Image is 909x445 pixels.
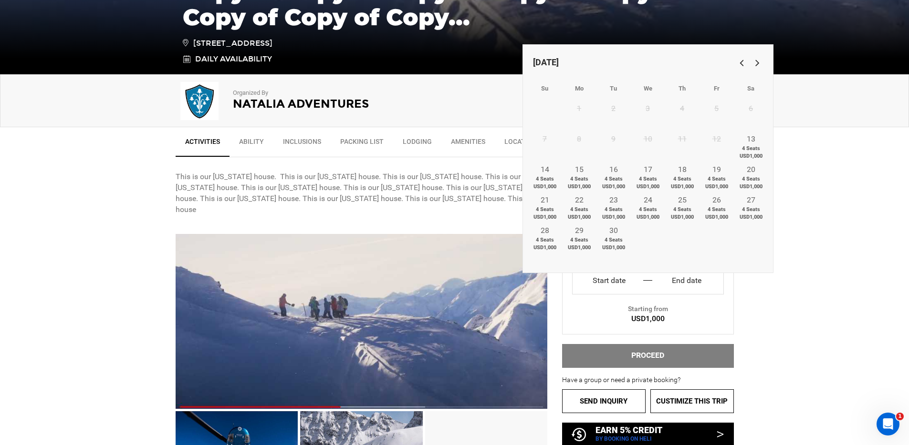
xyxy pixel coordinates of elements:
[233,98,428,110] h2: Natalia Adventures
[700,206,734,221] span: 4 Seats USD1,000
[562,389,646,413] a: Send inquiry
[734,77,768,100] th: Saturday
[631,77,665,100] th: Wednesday
[562,161,596,191] a: 154 SeatsUSD1,000
[562,191,596,222] a: 224 SeatsUSD1,000
[562,77,596,100] th: Monday
[734,206,768,221] span: 4 Seats USD1,000
[631,161,665,191] a: 174 SeatsUSD1,000
[528,77,562,100] th: Sunday
[331,132,393,156] a: Packing List
[596,161,631,191] a: 164 SeatsUSD1,000
[563,267,733,324] div: Starting from
[734,161,768,191] a: 204 SeatsUSD1,000
[596,206,631,221] span: 4 Seats USD1,000
[734,130,768,161] a: 134 SeatsUSD1,000
[441,132,495,156] a: Amenities
[596,77,631,100] th: Tuesday
[528,175,562,190] span: 4 Seats USD1,000
[650,389,734,413] a: Custimize this trip
[562,222,596,252] a: 294 SeatsUSD1,000
[631,206,665,221] span: 4 Seats USD1,000
[596,191,631,222] a: 234 SeatsUSD1,000
[748,54,763,70] a: Next
[700,175,734,190] span: 4 Seats USD1,000
[393,132,441,156] a: Lodging
[700,77,734,100] th: Friday
[495,132,546,156] a: Location
[596,236,631,251] span: 4 Seats USD1,000
[528,161,562,191] a: 144 SeatsUSD1,000
[665,191,700,222] a: 254 SeatsUSD1,000
[528,206,562,221] span: 4 Seats USD1,000
[665,206,700,221] span: 4 Seats USD1,000
[563,314,733,324] div: USD1,000
[631,191,665,222] a: 244 SeatsUSD1,000
[596,175,631,190] span: 4 Seats USD1,000
[562,175,596,190] span: 4 Seats USD1,000
[183,37,272,49] span: [STREET_ADDRESS]
[176,172,548,215] p: This is our [US_STATE] house. This is our [US_STATE] house. This is our [US_STATE] house. This is...
[528,236,562,251] span: 4 Seats USD1,000
[596,425,662,435] p: EARN 5% CREDIT
[176,82,223,120] img: ff3f12817a129203f2db4484de6062cb.png
[665,161,700,191] a: 184 SeatsUSD1,000
[734,145,768,160] span: 4 Seats USD1,000
[273,132,331,156] a: Inclusions
[734,175,768,190] span: 4 Seats USD1,000
[528,222,562,252] a: 284 SeatsUSD1,000
[596,435,662,443] p: BY BOOKING ON HELI
[734,191,768,222] a: 274 SeatsUSD1,000
[896,413,904,420] span: 1
[665,77,700,100] th: Thursday
[732,54,748,70] a: Previous
[700,161,734,191] a: 194 SeatsUSD1,000
[562,236,596,251] span: 4 Seats USD1,000
[562,375,734,384] p: Have a group or need a private booking?
[700,191,734,222] a: 264 SeatsUSD1,000
[528,191,562,222] a: 214 SeatsUSD1,000
[176,132,230,157] a: Activities
[596,222,631,252] a: 304 SeatsUSD1,000
[665,175,700,190] span: 4 Seats USD1,000
[562,206,596,221] span: 4 Seats USD1,000
[195,54,272,63] span: Daily Availability
[233,89,428,98] p: Organized By
[631,175,665,190] span: 4 Seats USD1,000
[230,132,273,156] a: Ability
[877,413,899,435] iframe: Intercom live chat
